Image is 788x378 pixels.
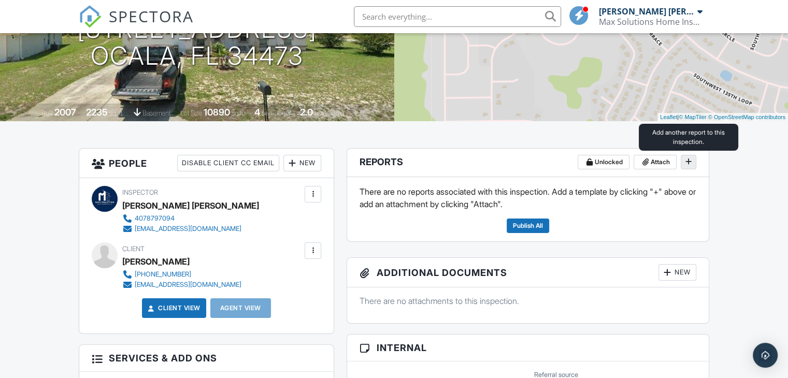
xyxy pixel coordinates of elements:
a: 4078797094 [122,213,251,224]
div: 10890 [204,107,230,118]
h3: Services & Add ons [79,345,334,372]
div: 2.0 [300,107,313,118]
span: Inspector [122,188,158,196]
div: 2007 [54,107,76,118]
a: [PHONE_NUMBER] [122,269,241,280]
div: [PERSON_NAME] [122,254,190,269]
div: [PHONE_NUMBER] [135,270,191,279]
span: Lot Size [180,109,202,117]
div: [EMAIL_ADDRESS][DOMAIN_NAME] [135,281,241,289]
div: Max Solutions Home Inspector Llc [599,17,703,27]
h3: Internal [347,335,709,361]
input: Search everything... [354,6,561,27]
div: 4078797094 [135,214,175,223]
h1: [STREET_ADDRESS] Ocala, FL 34473 [77,16,317,70]
div: Disable Client CC Email [177,155,279,171]
a: [EMAIL_ADDRESS][DOMAIN_NAME] [122,224,251,234]
div: 4 [254,107,260,118]
a: SPECTORA [79,14,194,36]
p: There are no attachments to this inspection. [360,295,696,307]
div: New [283,155,321,171]
div: [EMAIL_ADDRESS][DOMAIN_NAME] [135,225,241,233]
a: © OpenStreetMap contributors [708,114,785,120]
h3: Additional Documents [347,258,709,287]
span: basement [142,109,170,117]
a: [EMAIL_ADDRESS][DOMAIN_NAME] [122,280,241,290]
div: Open Intercom Messenger [753,343,778,368]
div: | [657,113,788,122]
div: 2235 [86,107,108,118]
span: Client [122,245,145,253]
a: Client View [146,303,200,313]
a: © MapTiler [679,114,707,120]
a: Leaflet [660,114,677,120]
span: Built [41,109,53,117]
span: bathrooms [314,109,344,117]
h3: People [79,149,334,178]
span: sq. ft. [109,109,124,117]
span: SPECTORA [109,5,194,27]
div: [PERSON_NAME] [PERSON_NAME] [599,6,695,17]
div: New [658,264,696,281]
div: [PERSON_NAME] [PERSON_NAME] [122,198,259,213]
span: sq.ft. [232,109,245,117]
img: The Best Home Inspection Software - Spectora [79,5,102,28]
span: bedrooms [262,109,290,117]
